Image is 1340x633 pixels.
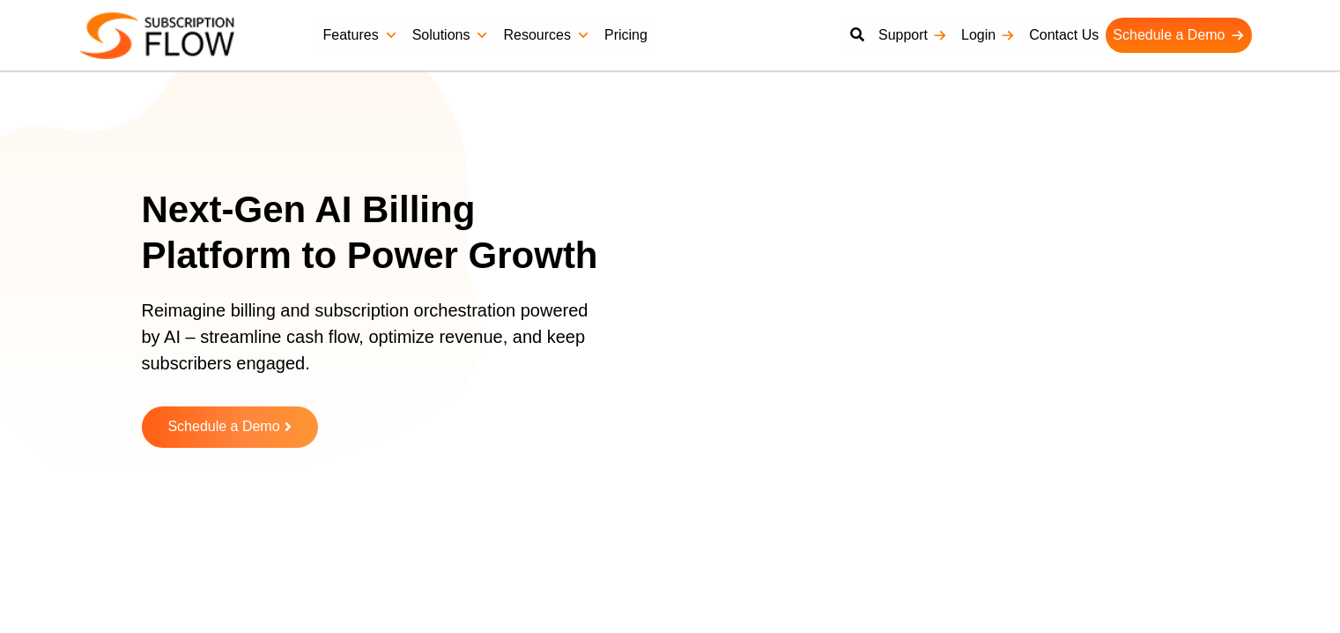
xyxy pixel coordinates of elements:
[142,406,318,448] a: Schedule a Demo
[167,420,279,435] span: Schedule a Demo
[405,18,497,53] a: Solutions
[1022,18,1106,53] a: Contact Us
[954,18,1022,53] a: Login
[316,18,405,53] a: Features
[142,297,600,394] p: Reimagine billing and subscription orchestration powered by AI – streamline cash flow, optimize r...
[80,12,234,59] img: Subscriptionflow
[597,18,655,53] a: Pricing
[871,18,954,53] a: Support
[1106,18,1251,53] a: Schedule a Demo
[496,18,596,53] a: Resources
[142,187,622,279] h1: Next-Gen AI Billing Platform to Power Growth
